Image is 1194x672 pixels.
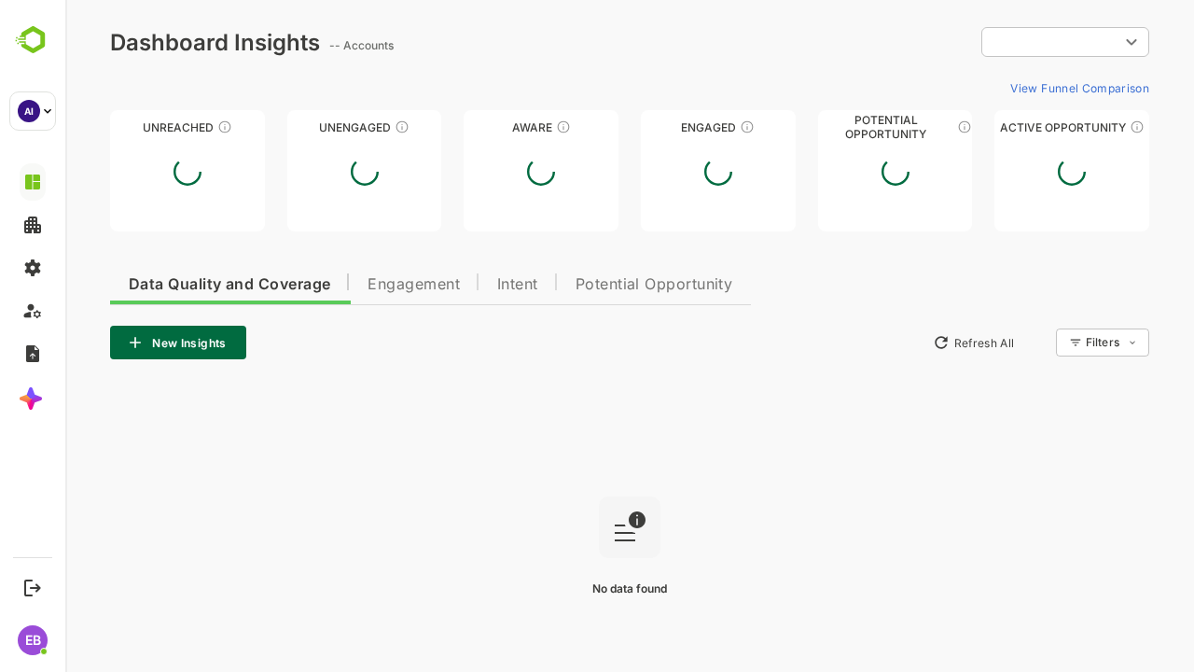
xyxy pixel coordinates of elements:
div: These accounts have open opportunities which might be at any of the Sales Stages [1064,119,1079,134]
button: View Funnel Comparison [937,73,1084,103]
div: Filters [1020,335,1054,349]
span: No data found [527,581,602,595]
span: Intent [432,277,473,292]
div: These accounts have not shown enough engagement and need nurturing [329,119,344,134]
span: Data Quality and Coverage [63,277,265,292]
span: Potential Opportunity [510,277,668,292]
div: These accounts have not been engaged with for a defined time period [152,119,167,134]
div: These accounts are MQAs and can be passed on to Inside Sales [892,119,907,134]
button: New Insights [45,326,181,359]
div: Dashboard Insights [45,29,255,56]
div: Engaged [576,120,730,134]
div: Unengaged [222,120,377,134]
img: BambooboxLogoMark.f1c84d78b4c51b1a7b5f700c9845e183.svg [9,22,57,58]
button: Logout [20,575,45,600]
span: Engagement [302,277,395,292]
div: These accounts have just entered the buying cycle and need further nurturing [491,119,506,134]
div: AI [18,100,40,122]
div: ​ [916,25,1084,59]
div: Filters [1019,326,1084,359]
div: EB [18,625,48,655]
ag: -- Accounts [264,38,334,52]
div: These accounts are warm, further nurturing would qualify them to MQAs [674,119,689,134]
button: Refresh All [859,328,957,357]
div: Potential Opportunity [753,120,908,134]
div: Unreached [45,120,200,134]
div: Aware [398,120,553,134]
div: Active Opportunity [929,120,1084,134]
